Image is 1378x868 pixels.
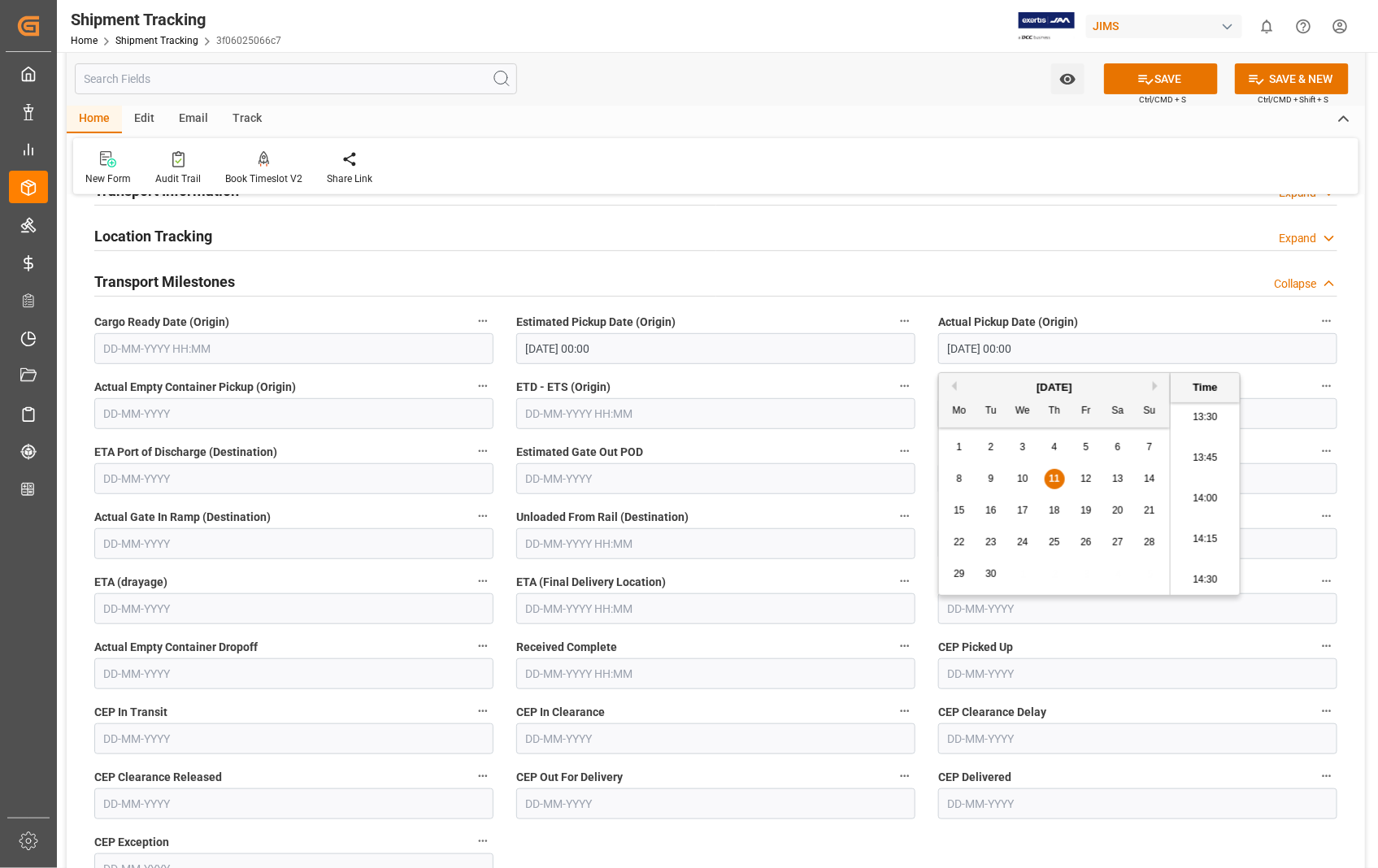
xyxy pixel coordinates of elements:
button: CEP Picked Up [1316,636,1337,657]
div: Home [67,106,122,133]
div: Choose Tuesday, September 30th, 2025 [981,564,1002,584]
div: Su [1140,401,1160,422]
div: Choose Saturday, September 20th, 2025 [1108,501,1128,521]
div: Time [1175,380,1236,396]
div: Choose Monday, September 29th, 2025 [950,564,970,584]
li: 13:30 [1171,397,1240,438]
span: 1 [957,441,963,453]
div: Collapse [1274,276,1317,293]
div: Choose Sunday, September 21st, 2025 [1140,501,1160,521]
a: Home [71,35,98,46]
span: 24 [1017,536,1028,548]
button: CEP Clearance Released [472,766,493,787]
button: Actual Empty Container Dropoff [472,636,493,657]
span: ETA (Final Delivery Location) [516,574,666,591]
span: 15 [954,505,964,516]
button: Cargo Ready Date (Origin) [472,310,493,332]
div: Choose Sunday, September 7th, 2025 [1140,437,1160,458]
button: Actual Pickup Date (Origin) [1316,310,1337,332]
a: Shipment Tracking [115,35,198,46]
div: Choose Thursday, September 18th, 2025 [1045,501,1065,521]
span: Actual Gate In Ramp (Destination) [94,509,271,526]
span: Actual Empty Container Dropoff [94,639,258,656]
div: Choose Thursday, September 25th, 2025 [1045,532,1065,553]
span: Cargo Ready Date (Origin) [94,314,229,331]
div: Choose Wednesday, September 24th, 2025 [1013,532,1033,553]
div: Choose Wednesday, September 3rd, 2025 [1013,437,1033,458]
span: CEP Out For Delivery [516,769,623,786]
span: ETD - ETS (Origin) [516,379,611,396]
span: 10 [1017,473,1028,484]
input: DD-MM-YYYY HH:MM [938,333,1337,364]
span: 6 [1115,441,1121,453]
span: CEP Exception [94,834,169,851]
div: Choose Monday, September 22nd, 2025 [950,532,970,553]
span: 4 [1052,441,1058,453]
span: 23 [985,536,996,548]
button: ATD - ATS (Origin) [1316,375,1337,397]
button: CEP Clearance Delay [1316,701,1337,722]
button: Estimated Gate Out POD [894,441,915,462]
div: Choose Tuesday, September 2nd, 2025 [981,437,1002,458]
div: Choose Sunday, September 14th, 2025 [1140,469,1160,489]
div: Fr [1076,401,1097,422]
span: CEP In Transit [94,704,167,721]
div: Choose Friday, September 12th, 2025 [1076,469,1097,489]
input: DD-MM-YYYY [94,788,493,819]
h2: Location Tracking [94,225,212,247]
button: Estimated Pickup Date (Origin) [894,310,915,332]
div: Choose Wednesday, September 17th, 2025 [1013,501,1033,521]
span: 18 [1049,505,1059,516]
span: 13 [1112,473,1123,484]
button: open menu [1051,63,1085,94]
span: Ctrl/CMD + Shift + S [1258,93,1329,106]
div: Choose Saturday, September 27th, 2025 [1108,532,1128,553]
span: Estimated Pickup Date (Origin) [516,314,676,331]
span: CEP Delivered [938,769,1011,786]
button: SAVE [1104,63,1218,94]
input: DD-MM-YYYY [938,658,1337,689]
div: Choose Tuesday, September 16th, 2025 [981,501,1002,521]
div: Choose Thursday, September 4th, 2025 [1045,437,1065,458]
div: Audit Trail [155,171,201,186]
span: 8 [957,473,963,484]
span: 11 [1049,473,1059,484]
button: Rail Departure (Destination) [1316,441,1337,462]
button: Previous Month [947,381,957,391]
button: ETD - ETS (Origin) [894,375,915,397]
span: Received Complete [516,639,617,656]
button: SAVE & NEW [1235,63,1349,94]
button: JIMS [1086,11,1249,41]
span: 7 [1147,441,1153,453]
div: Edit [122,106,167,133]
button: ATA (Final Delivery Location) [1316,571,1337,592]
span: 19 [1080,505,1091,516]
div: [DATE] [939,380,1170,396]
span: CEP Picked Up [938,639,1013,656]
input: DD-MM-YYYY [516,788,915,819]
div: Mo [950,401,970,422]
button: ETA (drayage) [472,571,493,592]
span: 9 [989,473,994,484]
div: Choose Friday, September 5th, 2025 [1076,437,1097,458]
span: Unloaded From Rail (Destination) [516,509,689,526]
div: Choose Wednesday, September 10th, 2025 [1013,469,1033,489]
img: Exertis%20JAM%20-%20Email%20Logo.jpg_1722504956.jpg [1019,12,1075,41]
div: Track [220,106,274,133]
div: Choose Monday, September 15th, 2025 [950,501,970,521]
span: CEP Clearance Delay [938,704,1046,721]
span: 2 [989,441,994,453]
span: 27 [1112,536,1123,548]
span: Estimated Gate Out POD [516,444,643,461]
span: 20 [1112,505,1123,516]
div: JIMS [1086,15,1242,38]
input: DD-MM-YYYY HH:MM [516,658,915,689]
input: DD-MM-YYYY [94,528,493,559]
span: 26 [1080,536,1091,548]
button: show 0 new notifications [1249,8,1285,45]
div: New Form [85,171,131,186]
div: Choose Thursday, September 11th, 2025 [1045,469,1065,489]
input: DD-MM-YYYY [94,658,493,689]
span: Actual Pickup Date (Origin) [938,314,1078,331]
button: Received Complete [894,636,915,657]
